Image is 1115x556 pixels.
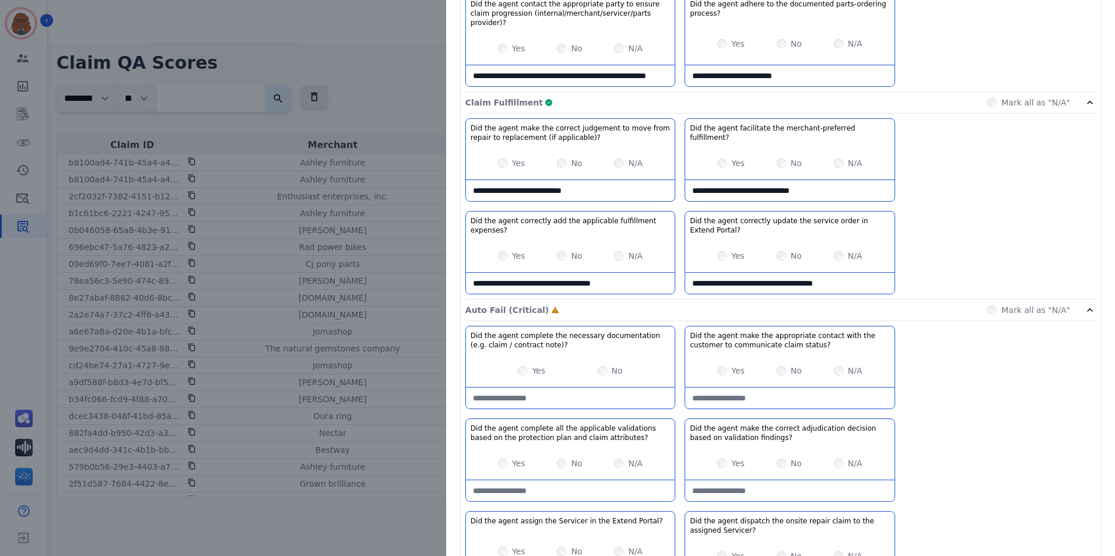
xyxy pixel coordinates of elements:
label: No [571,250,582,262]
label: Yes [731,365,745,376]
label: Yes [731,458,745,469]
h3: Did the agent assign the Servicer in the Extend Portal? [471,516,663,526]
label: No [791,157,802,169]
h3: Did the agent make the correct adjudication decision based on validation findings? [690,424,889,442]
label: Yes [731,157,745,169]
h3: Did the agent make the appropriate contact with the customer to communicate claim status? [690,331,889,350]
label: Mark all as "N/A" [1001,304,1070,316]
label: Yes [512,458,525,469]
h3: Did the agent make the correct judgement to move from repair to replacement (if applicable)? [471,124,670,142]
label: N/A [628,458,643,469]
p: Claim Fulfillment [465,97,543,108]
h3: Did the agent correctly add the applicable fulfillment expenses? [471,216,670,235]
label: No [571,458,582,469]
h3: Did the agent correctly update the service order in Extend Portal? [690,216,889,235]
label: N/A [628,250,643,262]
label: Mark all as "N/A" [1001,97,1070,108]
label: Yes [731,38,745,50]
label: Yes [731,250,745,262]
label: N/A [628,157,643,169]
label: N/A [848,157,862,169]
label: N/A [628,43,643,54]
label: No [791,458,802,469]
label: Yes [512,250,525,262]
label: N/A [848,365,862,376]
h3: Did the agent dispatch the onsite repair claim to the assigned Servicer? [690,516,889,535]
label: Yes [512,157,525,169]
label: N/A [848,38,862,50]
label: No [571,157,582,169]
p: Auto Fail (Critical) [465,304,549,316]
label: Yes [532,365,545,376]
label: N/A [848,250,862,262]
label: No [612,365,623,376]
label: No [791,250,802,262]
label: Yes [512,43,525,54]
label: No [791,365,802,376]
label: N/A [848,458,862,469]
label: No [791,38,802,50]
h3: Did the agent facilitate the merchant-preferred fulfillment? [690,124,889,142]
h3: Did the agent complete all the applicable validations based on the protection plan and claim attr... [471,424,670,442]
h3: Did the agent complete the necessary documentation (e.g. claim / contract note)? [471,331,670,350]
label: No [571,43,582,54]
